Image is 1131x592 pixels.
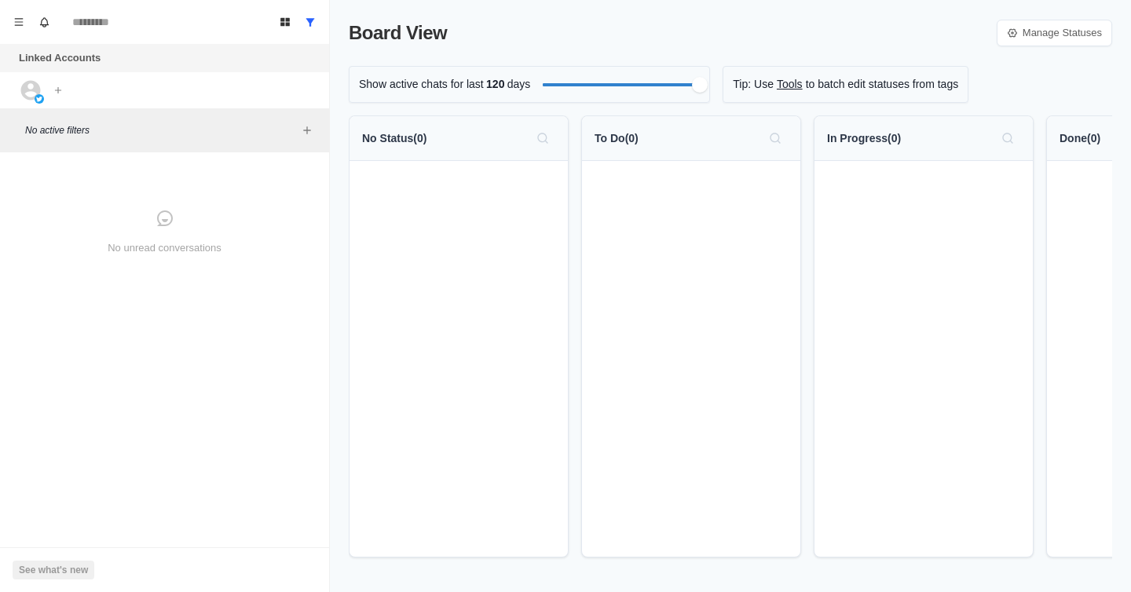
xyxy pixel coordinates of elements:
button: Notifications [31,9,57,35]
button: Search [530,126,555,151]
p: No Status ( 0 ) [362,130,426,147]
p: Show active chats for last [359,76,484,93]
img: picture [35,94,44,104]
span: 120 [484,76,507,93]
button: See what's new [13,561,94,579]
p: Tip: Use [733,76,774,93]
button: Show all conversations [298,9,323,35]
button: Search [995,126,1020,151]
a: Tools [777,76,803,93]
button: Search [763,126,788,151]
p: Done ( 0 ) [1060,130,1100,147]
button: Add account [49,81,68,100]
p: to batch edit statuses from tags [806,76,959,93]
p: days [507,76,531,93]
p: No unread conversations [108,240,221,256]
p: Linked Accounts [19,50,101,66]
p: To Do ( 0 ) [595,130,639,147]
button: Add filters [298,121,317,140]
p: Board View [349,19,447,47]
button: Menu [6,9,31,35]
div: Filter by activity days [692,77,708,93]
a: Manage Statuses [997,20,1112,46]
p: In Progress ( 0 ) [827,130,901,147]
button: Board View [273,9,298,35]
p: No active filters [25,123,298,137]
